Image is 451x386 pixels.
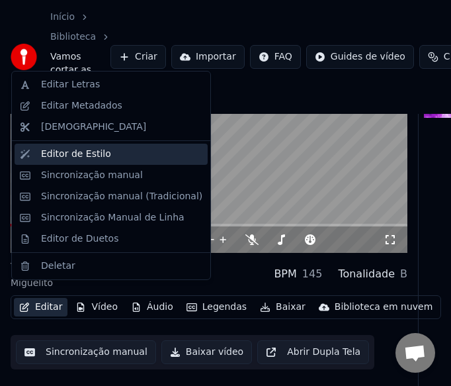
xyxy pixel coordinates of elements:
button: Sincronização manual [16,340,156,364]
button: Editar [14,298,67,316]
span: Vamos cortar as unhas • Miguelito [50,50,110,103]
button: Baixar vídeo [161,340,252,364]
div: Bate-papo aberto [395,333,435,373]
button: Abrir Dupla Tela [257,340,369,364]
div: Sincronização manual (Tradicional) [41,190,202,203]
div: Miguelito [11,277,162,290]
nav: breadcrumb [50,11,110,103]
div: Sincronização Manual de Linha [41,211,184,224]
a: Biblioteca [50,30,96,44]
div: [DEMOGRAPHIC_DATA] [41,121,146,134]
div: Editar Letras [41,78,100,91]
div: Editor de Duetos [41,232,118,246]
button: Importar [171,45,245,69]
button: Legendas [181,298,252,316]
button: Vídeo [70,298,123,316]
div: Vamos cortar as unhas [11,258,162,277]
div: B [400,266,407,282]
div: Biblioteca em nuvem [335,301,433,314]
div: Editor de Estilo [41,148,111,161]
a: Início [50,11,75,24]
div: 145 [302,266,323,282]
button: Guides de vídeo [306,45,414,69]
img: youka [11,44,37,70]
div: Sincronização manual [41,169,143,182]
button: Criar [110,45,166,69]
div: Editar Metadados [41,99,122,113]
button: FAQ [250,45,301,69]
button: Áudio [126,298,179,316]
div: Deletar [41,260,75,273]
button: Baixar [255,298,311,316]
div: Tonalidade [338,266,395,282]
div: BPM [274,266,296,282]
